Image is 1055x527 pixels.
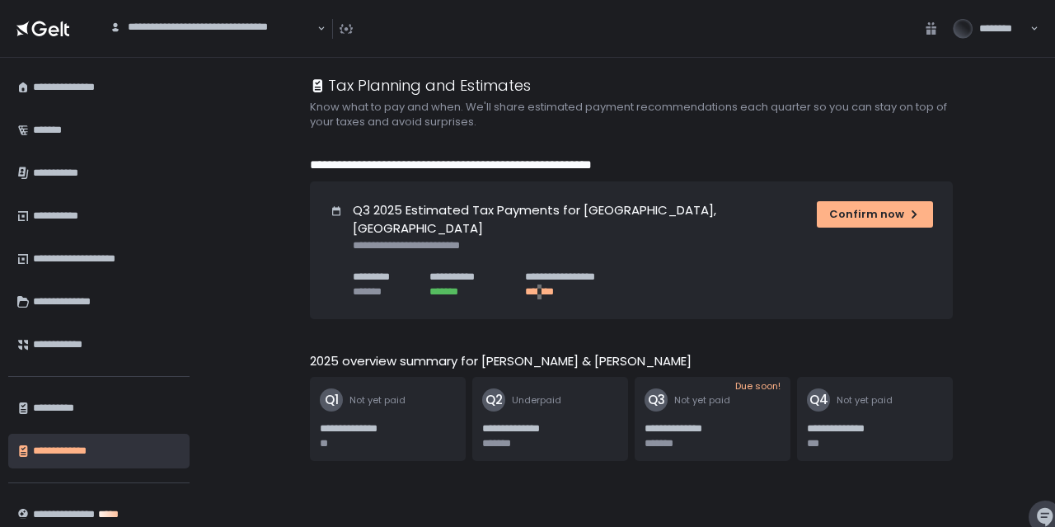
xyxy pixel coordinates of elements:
[809,391,828,408] text: Q4
[829,207,921,222] div: Confirm now
[512,394,561,407] span: Underpaid
[817,201,933,228] button: Confirm now
[674,394,730,407] span: Not yet paid
[310,74,531,96] div: Tax Planning and Estimates
[353,201,797,238] h1: Q3 2025 Estimated Tax Payments for [GEOGRAPHIC_DATA], [GEOGRAPHIC_DATA]
[349,394,406,407] span: Not yet paid
[837,394,893,407] span: Not yet paid
[325,391,339,408] text: Q1
[648,391,665,408] text: Q3
[110,35,316,51] input: Search for option
[735,380,781,395] span: Due soon!
[310,100,969,129] h2: Know what to pay and when. We'll share estimated payment recommendations each quarter so you can ...
[310,352,692,371] h2: 2025 overview summary for [PERSON_NAME] & [PERSON_NAME]
[485,391,503,408] text: Q2
[99,11,326,46] div: Search for option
